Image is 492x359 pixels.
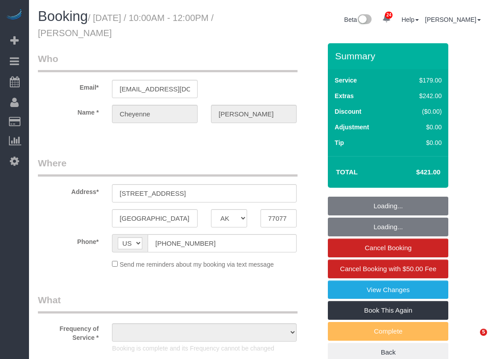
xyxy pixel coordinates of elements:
label: Address* [31,184,105,196]
div: $0.00 [401,123,442,132]
div: ($0.00) [401,107,442,116]
legend: What [38,293,298,314]
input: Email* [112,80,198,98]
label: Service [335,76,357,85]
span: Booking [38,8,88,24]
h3: Summary [335,51,444,61]
iframe: Intercom live chat [462,329,483,350]
img: New interface [357,14,372,26]
input: City* [112,209,198,227]
small: / [DATE] / 10:00AM - 12:00PM / [PERSON_NAME] [38,13,214,38]
img: Automaid Logo [5,9,23,21]
a: View Changes [328,281,448,299]
label: Name * [31,105,105,117]
input: First Name* [112,105,198,123]
input: Zip Code* [260,209,297,227]
a: 24 [378,9,395,29]
a: Cancel Booking with $50.00 Fee [328,260,448,278]
label: Discount [335,107,361,116]
label: Frequency of Service * [31,321,105,342]
span: Send me reminders about my booking via text message [120,261,274,268]
span: 24 [385,12,393,19]
div: $242.00 [401,91,442,100]
strong: Total [336,168,358,176]
span: Cancel Booking with $50.00 Fee [340,265,436,272]
label: Phone* [31,234,105,246]
label: Adjustment [335,123,369,132]
h4: $421.00 [389,169,440,176]
a: Beta [344,16,372,23]
input: Phone* [148,234,297,252]
div: $0.00 [401,138,442,147]
a: Book This Again [328,301,448,320]
legend: Who [38,52,298,72]
div: $179.00 [401,76,442,85]
p: Booking is complete and its Frequency cannot be changed [112,344,297,353]
label: Email* [31,80,105,92]
a: [PERSON_NAME] [425,16,481,23]
label: Extras [335,91,354,100]
label: Tip [335,138,344,147]
input: Last Name* [211,105,297,123]
legend: Where [38,157,298,177]
a: Cancel Booking [328,239,448,257]
a: Help [401,16,419,23]
span: 5 [480,329,487,336]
